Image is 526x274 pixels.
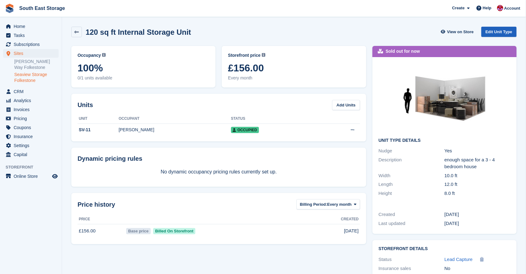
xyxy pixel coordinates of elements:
h2: Unit Type details [379,138,510,143]
div: 12.0 ft [444,181,510,188]
span: Tasks [14,31,51,40]
img: Roger Norris [497,5,503,11]
a: menu [3,132,59,141]
a: menu [3,114,59,123]
a: Lead Capture [444,256,473,263]
div: No [444,265,510,272]
span: Coupons [14,123,51,132]
a: menu [3,49,59,58]
span: Occupied [231,127,259,133]
h2: Units [78,100,93,110]
span: Every month [228,75,360,81]
span: Settings [14,141,51,150]
span: Create [452,5,465,11]
span: £156.00 [228,62,360,74]
a: menu [3,22,59,31]
a: menu [3,141,59,150]
div: enough space for a 3 - 4 bedroom house [444,156,510,170]
div: Last updated [379,220,445,227]
th: Unit [78,114,119,124]
span: 100% [78,62,209,74]
h2: 120 sq ft Internal Storage Unit [86,28,191,36]
span: Base price [126,228,151,234]
div: Dynamic pricing rules [78,154,360,163]
span: Insurance [14,132,51,141]
span: Created [341,216,359,222]
span: Occupancy [78,52,101,59]
div: Sold out for now [386,48,420,55]
span: Storefront price [228,52,261,59]
a: Seaview Storage Folkestone [14,72,59,83]
span: Sites [14,49,51,58]
button: Billing Period: Every month [296,199,360,209]
span: View on Store [447,29,474,35]
span: 0/1 units available [78,75,209,81]
img: 125-sqft-unit.jpg [398,63,491,133]
div: Length [379,181,445,188]
span: Help [483,5,492,11]
a: Add Units [332,100,360,110]
a: menu [3,31,59,40]
a: View on Store [440,27,476,37]
a: Edit Unit Type [481,27,517,37]
span: Pricing [14,114,51,123]
span: Analytics [14,96,51,105]
span: Lead Capture [444,257,473,262]
div: 8.0 ft [444,190,510,197]
div: [DATE] [444,220,510,227]
th: Occupant [119,114,231,124]
a: menu [3,96,59,105]
span: Account [504,5,520,11]
a: menu [3,105,59,114]
a: South East Storage [17,3,68,13]
span: Invoices [14,105,51,114]
div: Description [379,156,445,170]
div: Yes [444,147,510,155]
td: £156.00 [78,224,125,238]
span: Subscriptions [14,40,51,49]
th: Price [78,214,125,224]
h2: Storefront Details [379,246,510,251]
span: Billing Period: [300,201,327,208]
div: Status [379,256,445,263]
a: menu [3,123,59,132]
div: [DATE] [444,211,510,218]
span: [DATE] [344,227,359,235]
div: Nudge [379,147,445,155]
div: Height [379,190,445,197]
p: No dynamic occupancy pricing rules currently set up. [78,168,360,176]
img: icon-info-grey-7440780725fd019a000dd9b08b2336e03edf1995a4989e88bcd33f0948082b44.svg [262,53,265,57]
div: Created [379,211,445,218]
div: Insurance sales [379,265,445,272]
span: Online Store [14,172,51,181]
span: Every month [327,201,352,208]
a: menu [3,172,59,181]
span: Storefront [6,164,62,170]
a: menu [3,150,59,159]
a: [PERSON_NAME] Way Folkestone [14,59,59,70]
a: Preview store [51,173,59,180]
img: stora-icon-8386f47178a22dfd0bd8f6a31ec36ba5ce8667c1dd55bd0f319d3a0aa187defe.svg [5,4,14,13]
span: Capital [14,150,51,159]
div: SV-11 [78,127,119,133]
span: CRM [14,87,51,96]
div: Width [379,172,445,179]
span: Price history [78,200,115,209]
div: 10.0 ft [444,172,510,179]
a: menu [3,40,59,49]
div: [PERSON_NAME] [119,127,231,133]
th: Status [231,114,319,124]
span: Home [14,22,51,31]
img: icon-info-grey-7440780725fd019a000dd9b08b2336e03edf1995a4989e88bcd33f0948082b44.svg [102,53,106,57]
span: Billed On Storefront [153,228,196,234]
a: menu [3,87,59,96]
